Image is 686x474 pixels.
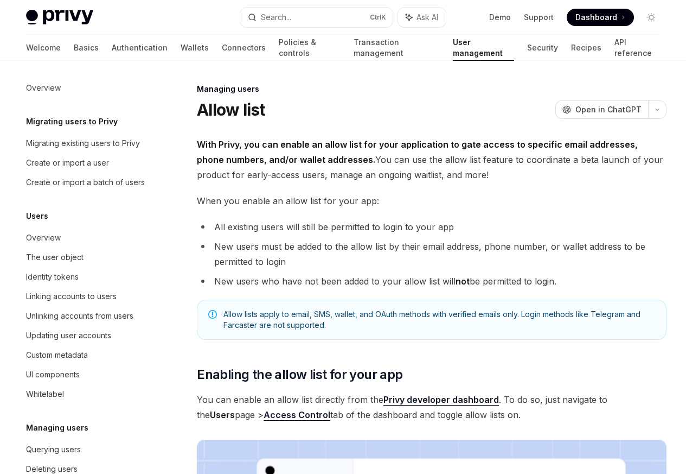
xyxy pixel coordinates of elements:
[17,365,156,384] a: UI components
[575,104,642,115] span: Open in ChatGPT
[261,11,291,24] div: Search...
[197,366,402,383] span: Enabling the allow list for your app
[17,267,156,287] a: Identity tokens
[17,153,156,173] a: Create or import a user
[489,12,511,23] a: Demo
[26,368,80,381] div: UI components
[210,409,235,420] strong: Users
[26,137,140,150] div: Migrating existing users to Privy
[26,10,93,25] img: light logo
[527,35,558,61] a: Security
[643,9,660,26] button: Toggle dark mode
[17,248,156,267] a: The user object
[383,394,499,406] a: Privy developer dashboard
[567,9,634,26] a: Dashboard
[208,310,217,319] svg: Note
[354,35,439,61] a: Transaction management
[17,228,156,248] a: Overview
[17,306,156,326] a: Unlinking accounts from users
[17,287,156,306] a: Linking accounts to users
[26,81,61,94] div: Overview
[264,409,330,421] a: Access Control
[416,12,438,23] span: Ask AI
[26,231,61,244] div: Overview
[222,35,266,61] a: Connectors
[555,100,648,119] button: Open in ChatGPT
[197,193,666,208] span: When you enable an allow list for your app:
[26,329,111,342] div: Updating user accounts
[197,100,265,119] h1: Allow list
[197,137,666,182] span: You can use the allow list feature to coordinate a beta launch of your product for early-access u...
[26,290,117,303] div: Linking accounts to users
[74,35,99,61] a: Basics
[17,326,156,345] a: Updating user accounts
[197,219,666,235] li: All existing users will still be permitted to login to your app
[26,421,88,434] h5: Managing users
[571,35,601,61] a: Recipes
[26,309,133,323] div: Unlinking accounts from users
[26,115,118,128] h5: Migrating users to Privy
[456,276,470,287] strong: not
[26,349,88,362] div: Custom metadata
[17,173,156,192] a: Create or import a batch of users
[614,35,660,61] a: API reference
[370,13,386,22] span: Ctrl K
[17,345,156,365] a: Custom metadata
[240,8,393,27] button: Search...CtrlK
[197,239,666,269] li: New users must be added to the allow list by their email address, phone number, or wallet address...
[197,274,666,289] li: New users who have not been added to your allow list will be permitted to login.
[575,12,617,23] span: Dashboard
[197,84,666,94] div: Managing users
[26,388,64,401] div: Whitelabel
[26,443,81,456] div: Querying users
[17,384,156,404] a: Whitelabel
[17,78,156,98] a: Overview
[112,35,168,61] a: Authentication
[398,8,446,27] button: Ask AI
[26,270,79,283] div: Identity tokens
[26,210,48,223] h5: Users
[26,251,84,264] div: The user object
[26,156,109,169] div: Create or import a user
[453,35,515,61] a: User management
[26,35,61,61] a: Welcome
[197,392,666,422] span: You can enable an allow list directly from the . To do so, just navigate to the page > tab of the...
[197,139,638,165] strong: With Privy, you can enable an allow list for your application to gate access to specific email ad...
[181,35,209,61] a: Wallets
[524,12,554,23] a: Support
[279,35,341,61] a: Policies & controls
[223,309,655,331] span: Allow lists apply to email, SMS, wallet, and OAuth methods with verified emails only. Login metho...
[26,176,145,189] div: Create or import a batch of users
[17,134,156,153] a: Migrating existing users to Privy
[17,440,156,459] a: Querying users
